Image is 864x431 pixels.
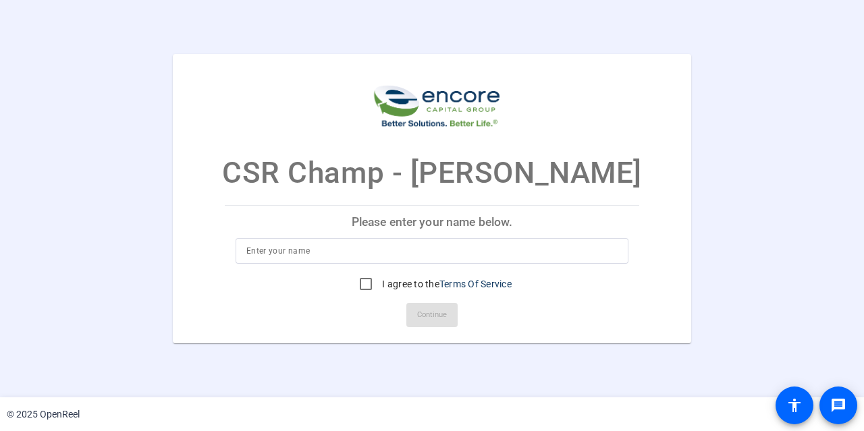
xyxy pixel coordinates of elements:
input: Enter your name [246,243,618,259]
div: © 2025 OpenReel [7,407,80,422]
img: company-logo [364,67,500,130]
p: Please enter your name below. [225,206,639,238]
p: CSR Champ - [PERSON_NAME] [222,150,642,195]
mat-icon: accessibility [786,397,803,413]
mat-icon: message [830,397,846,413]
label: I agree to the [379,277,512,291]
a: Terms Of Service [439,279,512,289]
